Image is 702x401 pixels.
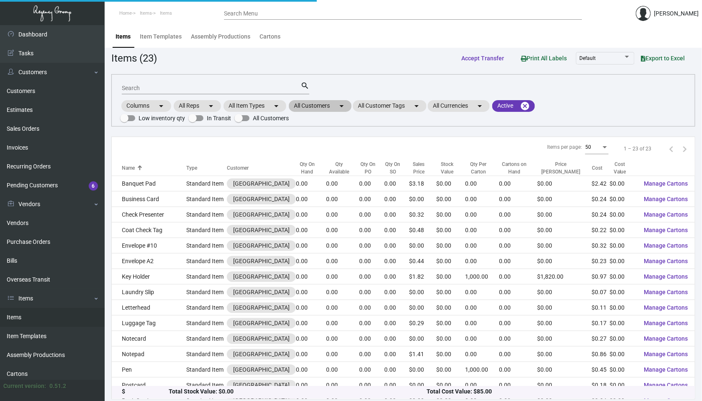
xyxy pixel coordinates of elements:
td: $0.00 [537,176,592,191]
span: In Transit [207,113,231,123]
td: 0.00 [499,191,537,207]
td: 0.00 [499,238,537,254]
td: 0.00 [360,316,385,331]
div: [GEOGRAPHIC_DATA] [233,210,290,219]
td: $0.00 [537,254,592,269]
td: $0.00 [409,362,436,378]
div: Qty On PO [360,160,377,176]
td: $0.00 [436,378,465,393]
span: Export to Excel [641,55,685,62]
div: Items per page: [547,143,582,151]
td: Standard Item [186,378,227,393]
td: 0.00 [296,269,326,285]
td: Standard Item [186,316,227,331]
td: 0.00 [465,254,499,269]
td: 0.00 [465,347,499,362]
div: [GEOGRAPHIC_DATA] [233,257,290,266]
td: 0.00 [465,238,499,254]
td: $0.00 [610,362,638,378]
td: Business Card [112,191,186,207]
span: Items [160,10,172,16]
td: 0.00 [296,378,326,393]
td: $0.00 [436,191,465,207]
td: 0.00 [499,269,537,285]
img: admin@bootstrapmaster.com [636,6,651,21]
td: 0.00 [296,316,326,331]
td: 0.00 [465,176,499,191]
td: 0.00 [499,316,537,331]
td: 0.00 [360,269,385,285]
td: $0.00 [537,300,592,316]
div: [GEOGRAPHIC_DATA] [233,365,290,374]
td: $0.00 [436,254,465,269]
div: [GEOGRAPHIC_DATA] [233,381,290,390]
div: Type [186,164,197,172]
td: 0.00 [326,222,359,238]
div: Stock Value [436,160,458,176]
td: 0.00 [384,191,409,207]
td: 0.00 [465,222,499,238]
td: $0.00 [610,176,638,191]
mat-icon: arrow_drop_down [411,101,422,111]
td: $0.00 [409,300,436,316]
td: 0.00 [465,207,499,222]
div: [GEOGRAPHIC_DATA] [233,334,290,343]
button: Next page [678,142,692,155]
span: Manage Cartons [644,320,688,326]
td: $0.24 [592,207,610,222]
mat-select: Items per page: [585,145,609,150]
td: 0.00 [326,378,359,393]
td: 0.00 [499,362,537,378]
span: Manage Cartons [644,211,688,218]
div: Total Stock Value: $0.00 [169,388,427,396]
td: Standard Item [186,347,227,362]
td: $0.00 [537,347,592,362]
td: $0.23 [592,254,610,269]
mat-chip: All Reps [174,100,221,112]
td: 0.00 [296,254,326,269]
td: 0.00 [465,331,499,347]
td: 0.00 [499,207,537,222]
span: All Customers [253,113,289,123]
span: Manage Cartons [644,335,688,342]
td: $0.00 [537,222,592,238]
div: Total Cost Value: $85.00 [427,388,685,396]
td: $0.00 [537,238,592,254]
div: Qty On SO [384,160,401,176]
td: $0.00 [610,254,638,269]
td: Standard Item [186,176,227,191]
span: Accept Transfer [461,55,504,62]
div: Qty Available [326,160,352,176]
td: Notecard [112,331,186,347]
td: $0.32 [592,238,610,254]
td: Postcard [112,378,186,393]
td: 0.00 [384,254,409,269]
td: Standard Item [186,254,227,269]
span: 50 [585,144,591,150]
td: $0.00 [436,269,465,285]
td: 0.00 [326,347,359,362]
div: [PERSON_NAME] [654,9,699,18]
td: $0.44 [409,254,436,269]
td: 0.00 [499,222,537,238]
td: $0.00 [537,285,592,300]
span: Low inventory qty [139,113,185,123]
td: 0.00 [360,238,385,254]
td: 0.00 [296,331,326,347]
td: $0.00 [537,378,592,393]
mat-icon: cancel [520,101,530,111]
td: 0.00 [326,300,359,316]
td: $0.00 [436,331,465,347]
td: $1.41 [409,347,436,362]
div: Item Templates [140,32,182,41]
td: 0.00 [296,222,326,238]
td: Laundry Slip [112,285,186,300]
td: 0.00 [465,285,499,300]
td: $3.18 [409,176,436,191]
td: 0.00 [296,176,326,191]
mat-icon: arrow_drop_down [156,101,166,111]
th: Customer [227,160,296,176]
div: Cost Value [610,160,630,176]
td: 0.00 [384,176,409,191]
td: Standard Item [186,331,227,347]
